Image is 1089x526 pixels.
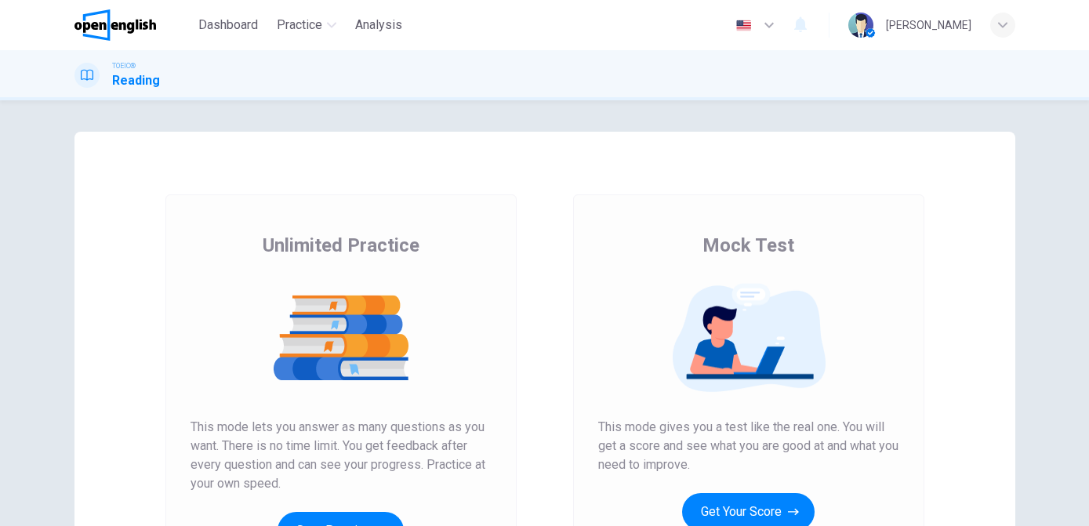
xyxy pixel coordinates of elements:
img: OpenEnglish logo [74,9,157,41]
span: Analysis [355,16,402,34]
img: Profile picture [848,13,873,38]
span: TOEIC® [112,60,136,71]
span: Unlimited Practice [263,233,419,258]
h1: Reading [112,71,160,90]
button: Practice [270,11,343,39]
img: en [734,20,753,31]
span: This mode gives you a test like the real one. You will get a score and see what you are good at a... [598,418,899,474]
span: This mode lets you answer as many questions as you want. There is no time limit. You get feedback... [191,418,492,493]
span: Practice [277,16,322,34]
div: [PERSON_NAME] [886,16,971,34]
button: Dashboard [192,11,264,39]
span: Mock Test [702,233,794,258]
a: OpenEnglish logo [74,9,193,41]
button: Analysis [349,11,408,39]
span: Dashboard [198,16,258,34]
